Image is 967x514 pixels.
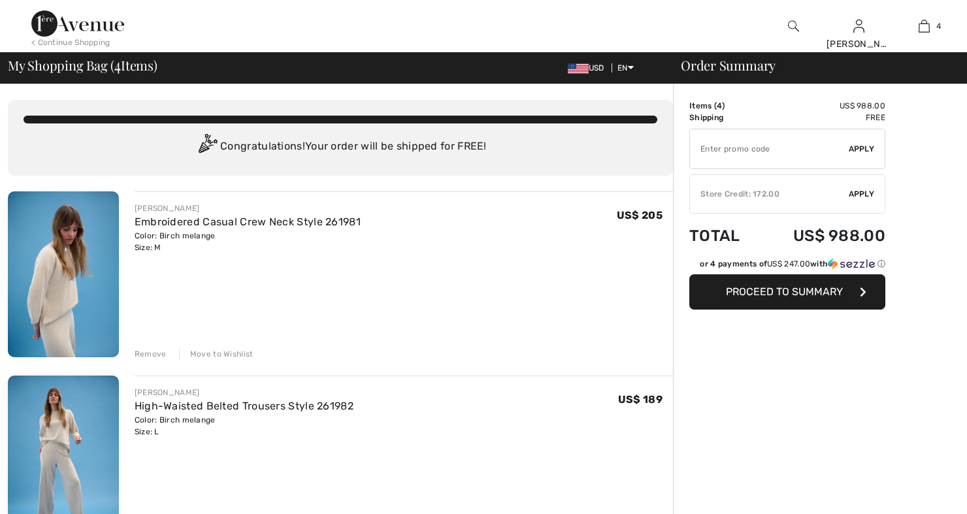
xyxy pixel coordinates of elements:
span: 4 [114,56,121,72]
td: Free [759,112,885,123]
a: Sign In [853,20,864,32]
span: My Shopping Bag ( Items) [8,59,157,72]
div: Store Credit: 172.00 [690,188,849,200]
a: 4 [892,18,956,34]
div: or 4 payments ofUS$ 247.00withSezzle Click to learn more about Sezzle [689,258,885,274]
td: Items ( ) [689,100,759,112]
div: [PERSON_NAME] [827,37,891,51]
img: My Bag [919,18,930,34]
a: Embroidered Casual Crew Neck Style 261981 [135,216,361,228]
span: US$ 189 [618,393,663,406]
div: Color: Birch melange Size: L [135,414,353,438]
span: Apply [849,188,875,200]
div: Color: Birch melange Size: M [135,230,361,253]
input: Promo code [690,129,849,169]
span: US$ 247.00 [767,259,810,268]
img: 1ère Avenue [31,10,124,37]
img: Congratulation2.svg [194,134,220,160]
span: Proceed to Summary [726,285,843,298]
img: My Info [853,18,864,34]
img: search the website [788,18,799,34]
span: Apply [849,143,875,155]
a: High-Waisted Belted Trousers Style 261982 [135,400,353,412]
div: or 4 payments of with [700,258,885,270]
span: EN [617,63,634,72]
span: US$ 205 [617,209,663,221]
div: Order Summary [665,59,959,72]
div: [PERSON_NAME] [135,202,361,214]
td: Shipping [689,112,759,123]
td: US$ 988.00 [759,100,885,112]
div: Congratulations! Your order will be shipped for FREE! [24,134,657,160]
div: Move to Wishlist [179,348,254,360]
img: Sezzle [828,258,875,270]
img: US Dollar [568,63,589,74]
div: Remove [135,348,167,360]
span: 4 [717,101,722,110]
button: Proceed to Summary [689,274,885,310]
div: < Continue Shopping [31,37,110,48]
div: [PERSON_NAME] [135,387,353,398]
td: Total [689,214,759,258]
span: USD [568,63,610,72]
td: US$ 988.00 [759,214,885,258]
img: Embroidered Casual Crew Neck Style 261981 [8,191,119,357]
span: 4 [936,20,941,32]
